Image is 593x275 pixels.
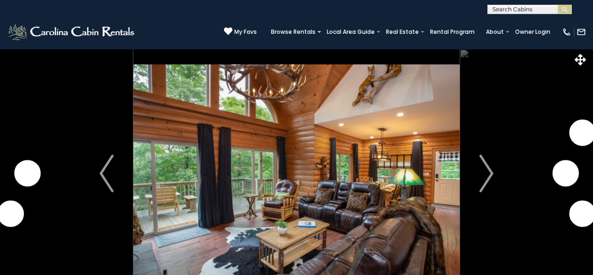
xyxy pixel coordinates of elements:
img: White-1-2.png [7,23,137,41]
a: Rental Program [425,25,479,39]
a: My Favs [224,27,257,37]
a: Local Area Guide [322,25,379,39]
a: Real Estate [381,25,424,39]
img: phone-regular-white.png [562,27,571,37]
span: My Favs [234,28,257,36]
a: Browse Rentals [266,25,320,39]
img: arrow [100,155,114,192]
a: About [481,25,508,39]
a: Owner Login [510,25,555,39]
img: mail-regular-white.png [577,27,586,37]
img: arrow [479,155,493,192]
